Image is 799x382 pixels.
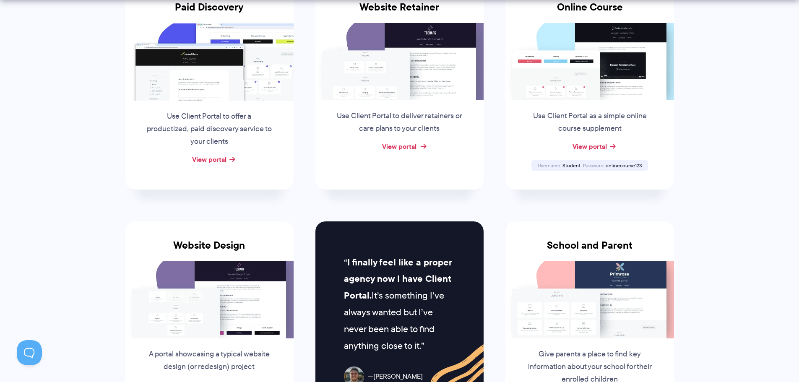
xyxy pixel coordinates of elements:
[146,110,273,148] p: Use Client Portal to offer a productized, paid discovery service to your clients
[505,1,674,23] h3: Online Course
[146,348,273,373] p: A portal showcasing a typical website design (or redesign) project
[125,1,294,23] h3: Paid Discovery
[344,255,452,303] strong: I finally feel like a proper agency now I have Client Portal.
[382,141,416,151] a: View portal
[17,340,42,365] iframe: Toggle Customer Support
[562,162,580,169] span: Student
[344,254,455,354] p: It’s something I’ve always wanted but I’ve never been able to find anything close to it.
[192,154,226,164] a: View portal
[526,110,653,135] p: Use Client Portal as a simple online course supplement
[315,1,484,23] h3: Website Retainer
[336,110,463,135] p: Use Client Portal to deliver retainers or care plans to your clients
[505,239,674,261] h3: School and Parent
[583,162,604,169] span: Password
[573,141,607,151] a: View portal
[606,162,642,169] span: onlinecourse123
[125,239,294,261] h3: Website Design
[538,162,561,169] span: Username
